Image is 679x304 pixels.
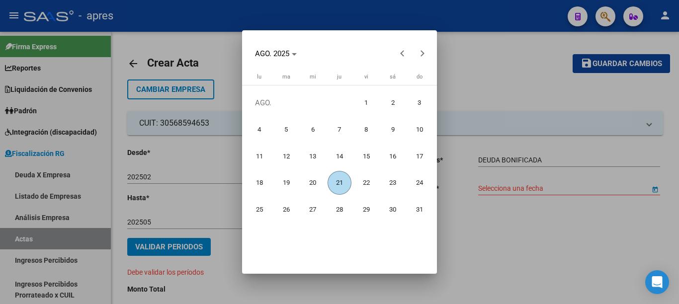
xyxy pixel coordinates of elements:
span: 10 [408,118,431,142]
span: 13 [301,144,325,168]
button: 29 de agosto de 2025 [353,196,380,223]
button: 9 de agosto de 2025 [379,116,406,143]
span: 9 [381,118,405,142]
span: 26 [274,198,298,222]
button: 3 de agosto de 2025 [406,89,433,116]
div: Open Intercom Messenger [645,270,669,294]
button: 1 de agosto de 2025 [353,89,380,116]
button: 12 de agosto de 2025 [273,143,300,170]
span: lu [257,74,261,80]
button: 23 de agosto de 2025 [379,169,406,196]
span: mi [310,74,316,80]
span: 5 [274,118,298,142]
span: 2 [381,91,405,115]
span: 11 [248,144,271,168]
button: 25 de agosto de 2025 [246,196,273,223]
span: 19 [274,171,298,195]
button: Choose month and year [251,45,301,63]
button: 4 de agosto de 2025 [246,116,273,143]
button: 14 de agosto de 2025 [326,143,353,170]
td: AGO. [246,89,353,116]
span: 16 [381,144,405,168]
button: 8 de agosto de 2025 [353,116,380,143]
span: 20 [301,171,325,195]
span: 21 [328,171,351,195]
button: 28 de agosto de 2025 [326,196,353,223]
span: 17 [408,144,431,168]
button: 24 de agosto de 2025 [406,169,433,196]
span: 8 [354,118,378,142]
button: 15 de agosto de 2025 [353,143,380,170]
span: 4 [248,118,271,142]
span: 3 [408,91,431,115]
span: 31 [408,198,431,222]
span: ma [282,74,290,80]
button: 13 de agosto de 2025 [299,143,326,170]
span: 27 [301,198,325,222]
button: 6 de agosto de 2025 [299,116,326,143]
span: 6 [301,118,325,142]
span: 25 [248,198,271,222]
span: AGO. 2025 [255,49,289,58]
span: sá [390,74,396,80]
button: 17 de agosto de 2025 [406,143,433,170]
span: 14 [328,144,351,168]
button: 2 de agosto de 2025 [379,89,406,116]
span: ju [337,74,341,80]
button: 11 de agosto de 2025 [246,143,273,170]
button: 22 de agosto de 2025 [353,169,380,196]
button: 16 de agosto de 2025 [379,143,406,170]
span: 7 [328,118,351,142]
button: 21 de agosto de 2025 [326,169,353,196]
button: 27 de agosto de 2025 [299,196,326,223]
button: 7 de agosto de 2025 [326,116,353,143]
span: 24 [408,171,431,195]
button: Next month [412,44,432,64]
button: 30 de agosto de 2025 [379,196,406,223]
span: 30 [381,198,405,222]
button: 26 de agosto de 2025 [273,196,300,223]
span: 28 [328,198,351,222]
button: 19 de agosto de 2025 [273,169,300,196]
button: 18 de agosto de 2025 [246,169,273,196]
button: 10 de agosto de 2025 [406,116,433,143]
button: 5 de agosto de 2025 [273,116,300,143]
span: vi [364,74,368,80]
span: 23 [381,171,405,195]
button: Previous month [392,44,412,64]
span: 15 [354,144,378,168]
span: 12 [274,144,298,168]
span: 22 [354,171,378,195]
span: 29 [354,198,378,222]
span: 18 [248,171,271,195]
button: 20 de agosto de 2025 [299,169,326,196]
button: 31 de agosto de 2025 [406,196,433,223]
span: do [417,74,423,80]
span: 1 [354,91,378,115]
